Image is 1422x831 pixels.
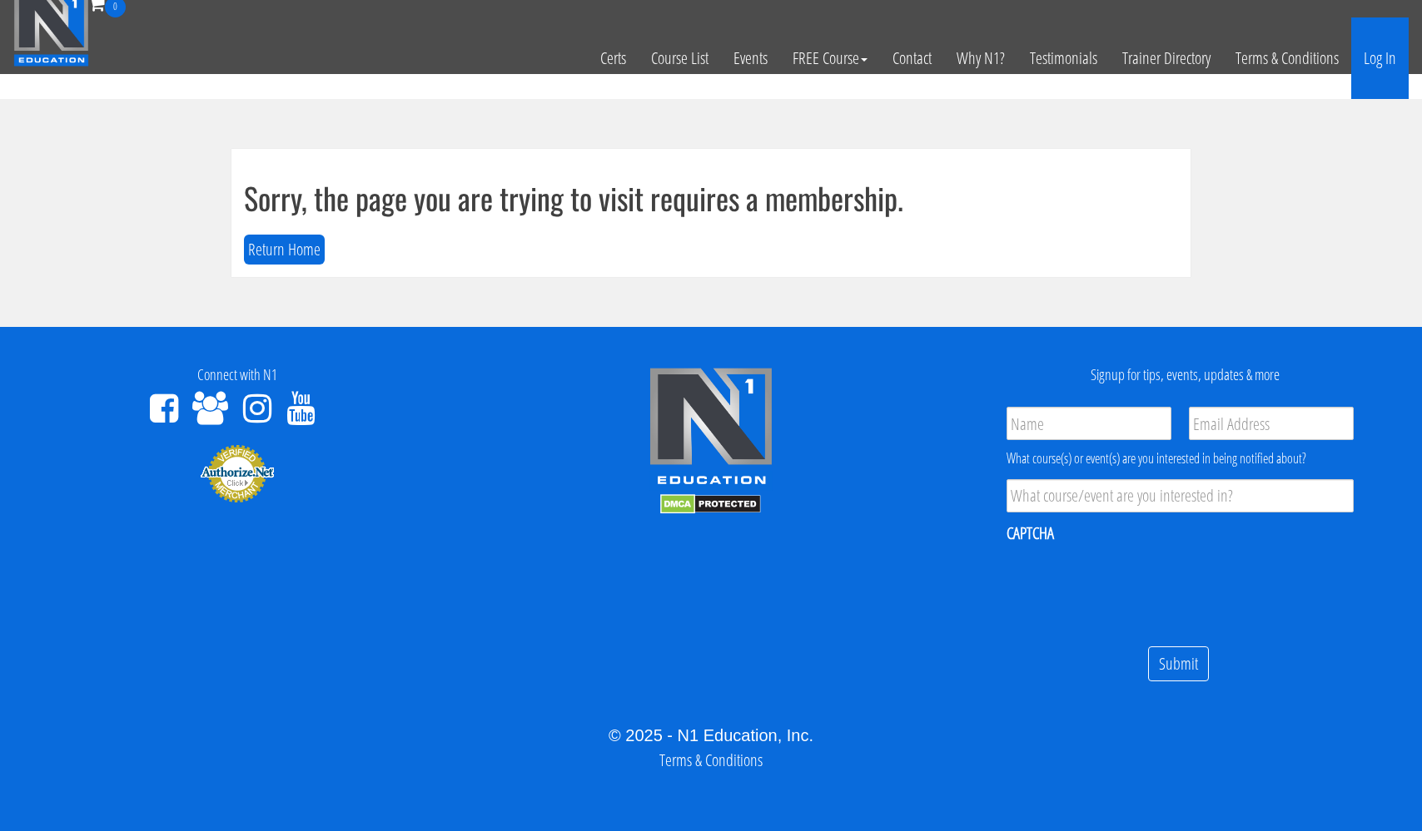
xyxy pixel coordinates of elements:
[961,367,1410,383] h4: Signup for tips, events, updates & more
[12,723,1410,748] div: © 2025 - N1 Education, Inc.
[1007,522,1054,544] label: CAPTCHA
[1189,407,1354,440] input: Email Address
[880,17,944,99] a: Contact
[721,17,780,99] a: Events
[1017,17,1110,99] a: Testimonials
[244,235,325,265] button: Return Home
[1148,646,1209,682] input: Submit
[588,17,639,99] a: Certs
[1007,555,1260,620] iframe: reCAPTCHA
[244,181,1178,215] h1: Sorry, the page you are trying to visit requires a membership.
[200,443,275,503] img: Authorize.Net Merchant - Click to Verify
[1110,17,1223,99] a: Trainer Directory
[1351,17,1409,99] a: Log In
[649,367,773,490] img: n1-edu-logo
[659,749,763,771] a: Terms & Conditions
[1007,407,1171,440] input: Name
[944,17,1017,99] a: Why N1?
[1007,479,1354,512] input: What course/event are you interested in?
[12,367,461,383] h4: Connect with N1
[639,17,721,99] a: Course List
[660,494,761,514] img: DMCA.com Protection Status
[1007,448,1354,468] div: What course(s) or event(s) are you interested in being notified about?
[780,17,880,99] a: FREE Course
[1223,17,1351,99] a: Terms & Conditions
